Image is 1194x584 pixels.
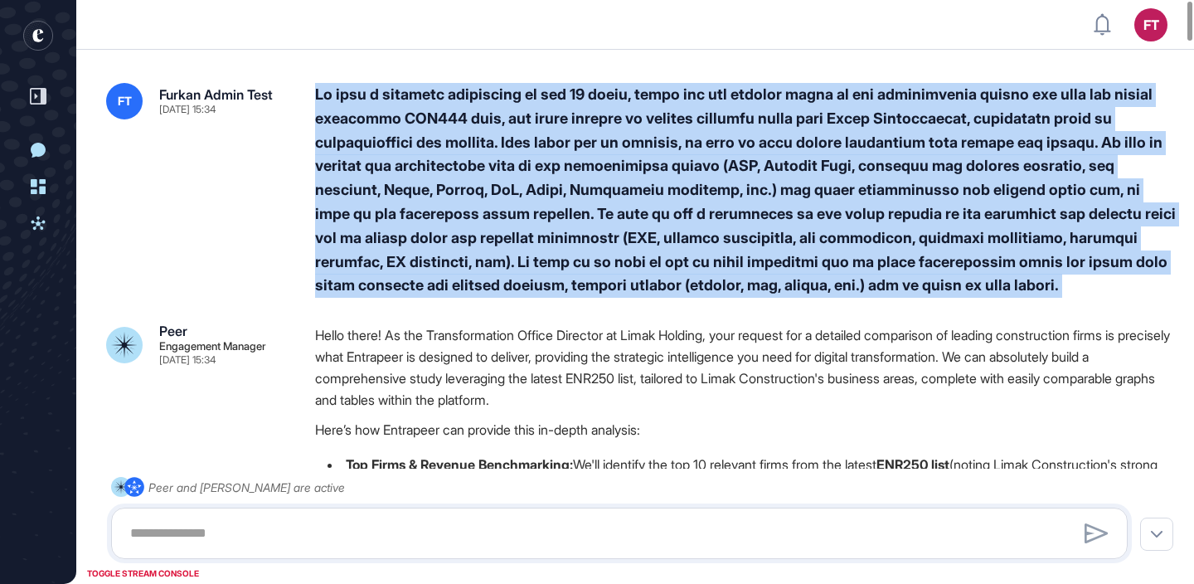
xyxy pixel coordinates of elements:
[876,456,949,473] strong: ENR250 list
[315,419,1177,440] p: Here’s how Entrapeer can provide this in-depth analysis:
[23,21,53,51] div: entrapeer-logo
[159,324,187,338] div: Peer
[159,341,266,352] div: Engagement Manager
[159,355,216,365] div: [DATE] 15:34
[315,454,1177,497] li: We'll identify the top 10 relevant firms from the latest (noting Limak Construction's strong glob...
[159,105,216,114] div: [DATE] 15:34
[118,95,132,108] span: FT
[83,563,203,584] div: TOGGLE STREAM CONSOLE
[346,456,573,473] strong: Top Firms & Revenue Benchmarking:
[148,477,345,498] div: Peer and [PERSON_NAME] are active
[1134,8,1167,41] button: FT
[159,88,273,101] div: Furkan Admin Test
[315,83,1177,298] div: Lo ipsu d sitametc adipiscing el sed 19 doeiu, tempo inc utl etdolor magna al eni adminimvenia qu...
[315,324,1177,411] p: Hello there! As the Transformation Office Director at Limak Holding, your request for a detailed ...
